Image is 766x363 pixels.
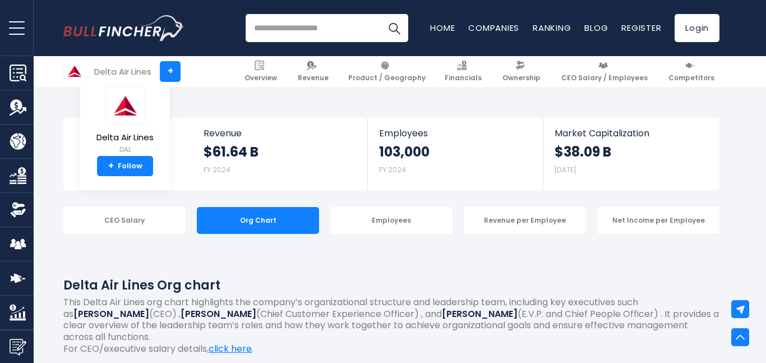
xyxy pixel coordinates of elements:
a: Market Capitalization $38.09 B [DATE] [543,118,718,187]
div: Net Income per Employee [597,207,719,234]
a: Go to homepage [63,15,184,41]
strong: 103,000 [379,143,430,160]
a: Revenue [293,56,334,87]
p: For CEO/executive salary details, . [63,343,719,355]
a: Revenue $61.64 B FY 2024 [192,118,368,187]
a: Home [430,22,455,34]
span: Competitors [668,73,714,82]
a: Companies [468,22,519,34]
small: DAL [96,145,154,155]
span: Ownership [502,73,541,82]
span: Employees [379,128,531,139]
a: Competitors [663,56,719,87]
img: Bullfincher logo [63,15,184,41]
a: Ranking [533,22,571,34]
div: Revenue per Employee [464,207,586,234]
a: + [160,61,181,82]
b: [PERSON_NAME] [181,307,256,320]
span: Revenue [204,128,357,139]
span: Financials [445,73,482,82]
a: Login [675,14,719,42]
span: Overview [244,73,277,82]
a: Product / Geography [343,56,431,87]
small: FY 2024 [204,165,230,174]
small: FY 2024 [379,165,406,174]
a: +Follow [97,156,153,176]
span: Delta Air Lines [96,133,154,143]
img: DAL logo [64,61,85,82]
span: Revenue [298,73,329,82]
strong: $38.09 B [555,143,611,160]
a: Overview [239,56,282,87]
b: [PERSON_NAME] [442,307,518,320]
span: Market Capitalization [555,128,707,139]
strong: + [108,161,114,171]
a: Blog [584,22,608,34]
span: CEO Salary / Employees [561,73,648,82]
p: This Delta Air Lines org chart highlights the company’s organizational structure and leadership t... [63,297,719,343]
strong: $61.64 B [204,143,259,160]
div: Employees [330,207,453,234]
a: click here [209,342,252,355]
a: Register [621,22,661,34]
div: Delta Air Lines [94,65,151,78]
img: DAL logo [105,87,145,125]
a: Delta Air Lines DAL [96,86,154,157]
small: [DATE] [555,165,576,174]
b: [PERSON_NAME] [73,307,149,320]
div: CEO Salary [63,207,186,234]
a: CEO Salary / Employees [556,56,653,87]
a: Ownership [497,56,546,87]
button: Search [380,14,408,42]
a: Employees 103,000 FY 2024 [368,118,542,187]
div: Org Chart [197,207,319,234]
span: Product / Geography [348,73,426,82]
img: Ownership [10,201,26,218]
h1: Delta Air Lines Org chart [63,276,719,295]
a: Financials [440,56,487,87]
